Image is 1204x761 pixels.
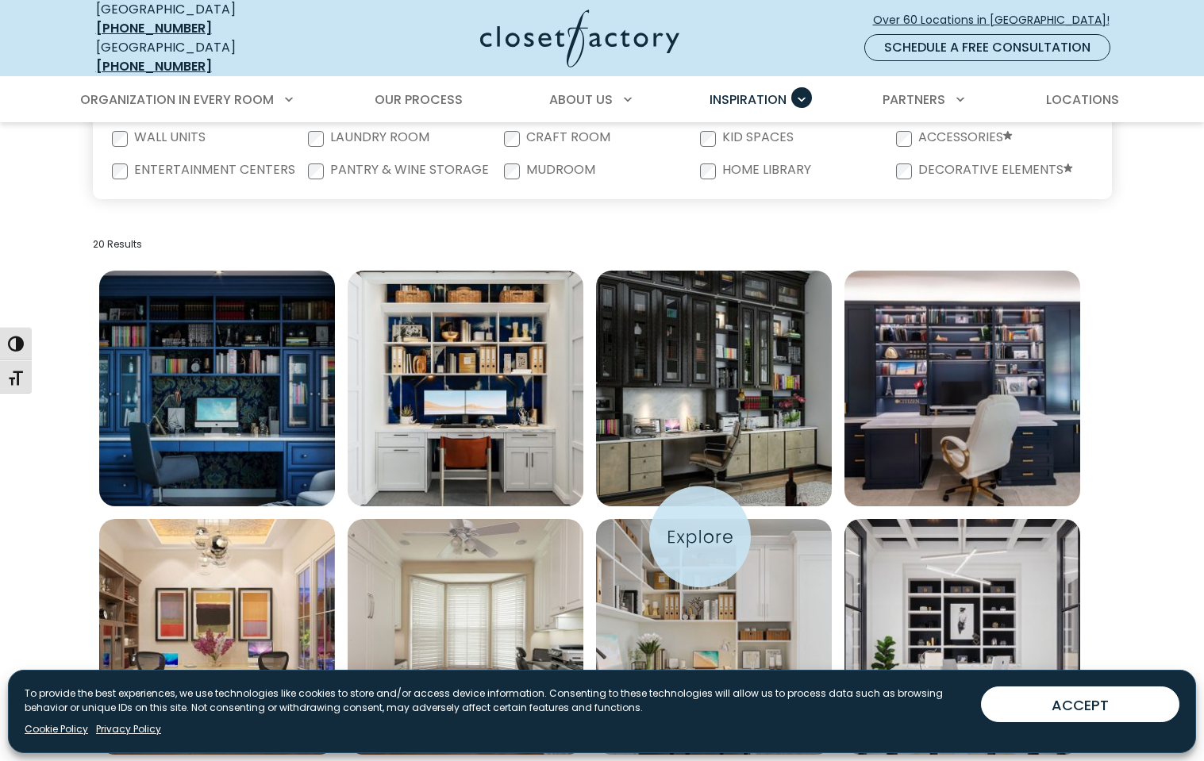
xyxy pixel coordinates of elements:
a: Open inspiration gallery to preview enlarged image [844,271,1080,506]
p: To provide the best experiences, we use technologies like cookies to store and/or access device i... [25,686,968,715]
p: 20 Results [93,237,1112,252]
a: Open inspiration gallery to preview enlarged image [99,271,335,506]
label: Pantry & Wine Storage [324,163,492,176]
label: Kid Spaces [716,131,797,144]
span: Inspiration [710,90,787,109]
a: Open inspiration gallery to preview enlarged image [99,519,335,755]
span: Organization in Every Room [80,90,274,109]
label: Decorative Elements [912,163,1076,177]
label: Craft Room [520,131,614,144]
a: Schedule a Free Consultation [864,34,1110,61]
label: Wall Units [128,131,209,144]
span: Locations [1046,90,1119,109]
div: [GEOGRAPHIC_DATA] [96,38,326,76]
img: Built-in work station into closet with open shelving and integrated LED lighting. [348,271,583,506]
span: About Us [549,90,613,109]
a: Open inspiration gallery to preview enlarged image [348,271,583,506]
a: Open inspiration gallery to preview enlarged image [844,519,1080,755]
label: Accessories [912,131,1016,144]
label: Laundry Room [324,131,433,144]
span: Over 60 Locations in [GEOGRAPHIC_DATA]! [873,12,1122,29]
img: Office wall unit with lower drawers and upper open shelving with black backing. [844,519,1080,755]
a: Open inspiration gallery to preview enlarged image [348,519,583,755]
a: Open inspiration gallery to preview enlarged image [596,519,832,755]
img: Closet Factory Logo [480,10,679,67]
a: Over 60 Locations in [GEOGRAPHIC_DATA]! [872,6,1123,34]
a: Open inspiration gallery to preview enlarged image [596,271,832,506]
img: Home office cabinetry in Rocky Mountain melamine with dual work stations and glass paneled doors. [99,519,335,755]
img: Custom home office with blue built-ins, glass-front cabinets, adjustable shelving, custom drawer ... [99,271,335,506]
span: Our Process [375,90,463,109]
span: Partners [883,90,945,109]
nav: Primary Menu [69,78,1136,122]
a: [PHONE_NUMBER] [96,19,212,37]
a: Cookie Policy [25,722,88,736]
label: Mudroom [520,163,598,176]
img: Built-in desk with side full height cabinets and open book shelving with LED light strips. [844,271,1080,506]
img: Home office with built-in wall bed to transform space into guest room. Dual work stations built i... [348,519,583,755]
a: Privacy Policy [96,722,161,736]
label: Entertainment Centers [128,163,298,176]
a: [PHONE_NUMBER] [96,57,212,75]
img: Home office wall unit with rolling ladder, glass panel doors, and integrated LED lighting. [596,271,832,506]
button: ACCEPT [981,686,1179,722]
img: Home office with concealed built-in wall bed, wraparound desk, and open shelving. [596,519,832,755]
label: Home Library [716,163,814,176]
